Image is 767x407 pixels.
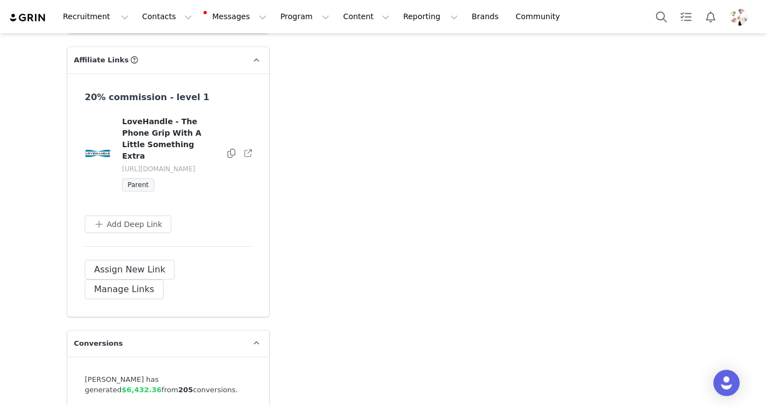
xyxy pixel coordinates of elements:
[723,8,758,26] button: Profile
[85,260,175,280] button: Assign New Link
[74,338,123,349] span: Conversions
[713,370,740,396] div: Open Intercom Messenger
[674,4,698,29] a: Tasks
[85,140,112,167] img: LoveHandle.png
[122,164,219,174] p: [URL][DOMAIN_NAME]
[122,116,219,162] h4: LoveHandle - The Phone Grip With A Little Something Extra
[74,55,129,66] span: Affiliate Links
[4,4,303,50] body: Hi [PERSON_NAME], Thank you so much for working with LoveHandle! Your payment of $16.92 may take ...
[85,91,231,104] h3: 20% commission - level 1
[85,216,171,233] button: Add Deep Link
[9,13,47,23] img: grin logo
[199,4,273,29] button: Messages
[85,280,164,299] button: Manage Links
[649,4,673,29] button: Search
[730,8,747,26] img: 2fa0fef1-6d88-4e11-b99c-83c31f24481c.png
[85,374,252,396] div: [PERSON_NAME] has generated from conversions.
[136,4,199,29] button: Contacts
[397,4,464,29] button: Reporting
[56,4,135,29] button: Recruitment
[122,178,154,191] span: Parent
[465,4,508,29] a: Brands
[274,4,336,29] button: Program
[336,4,396,29] button: Content
[699,4,723,29] button: Notifications
[9,9,379,21] body: Rich Text Area. Press ALT-0 for help.
[121,386,161,394] span: $6,432.36
[178,386,193,394] strong: 205
[509,4,572,29] a: Community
